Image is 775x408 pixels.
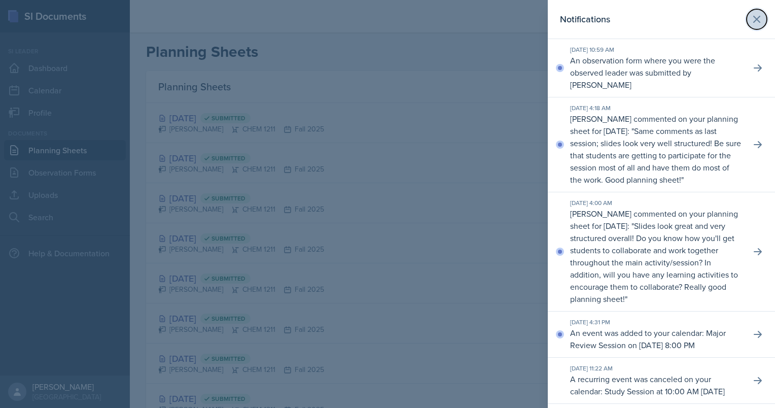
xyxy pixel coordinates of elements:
[560,12,610,26] h2: Notifications
[570,208,743,305] p: [PERSON_NAME] commented on your planning sheet for [DATE]: " "
[570,373,743,397] p: A recurring event was canceled on your calendar: Study Session at 10:00 AM [DATE]
[570,54,743,91] p: An observation form where you were the observed leader was submitted by [PERSON_NAME]
[570,318,743,327] div: [DATE] 4:31 PM
[570,125,741,185] p: Same comments as last session; slides look very well structured! Be sure that students are gettin...
[570,220,738,304] p: Slides look great and very structured overall! Do you know how you'll get students to collaborate...
[570,364,743,373] div: [DATE] 11:22 AM
[570,45,743,54] div: [DATE] 10:59 AM
[570,198,743,208] div: [DATE] 4:00 AM
[570,327,743,351] p: An event was added to your calendar: Major Review Session on [DATE] 8:00 PM
[570,113,743,186] p: [PERSON_NAME] commented on your planning sheet for [DATE]: " "
[570,104,743,113] div: [DATE] 4:18 AM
